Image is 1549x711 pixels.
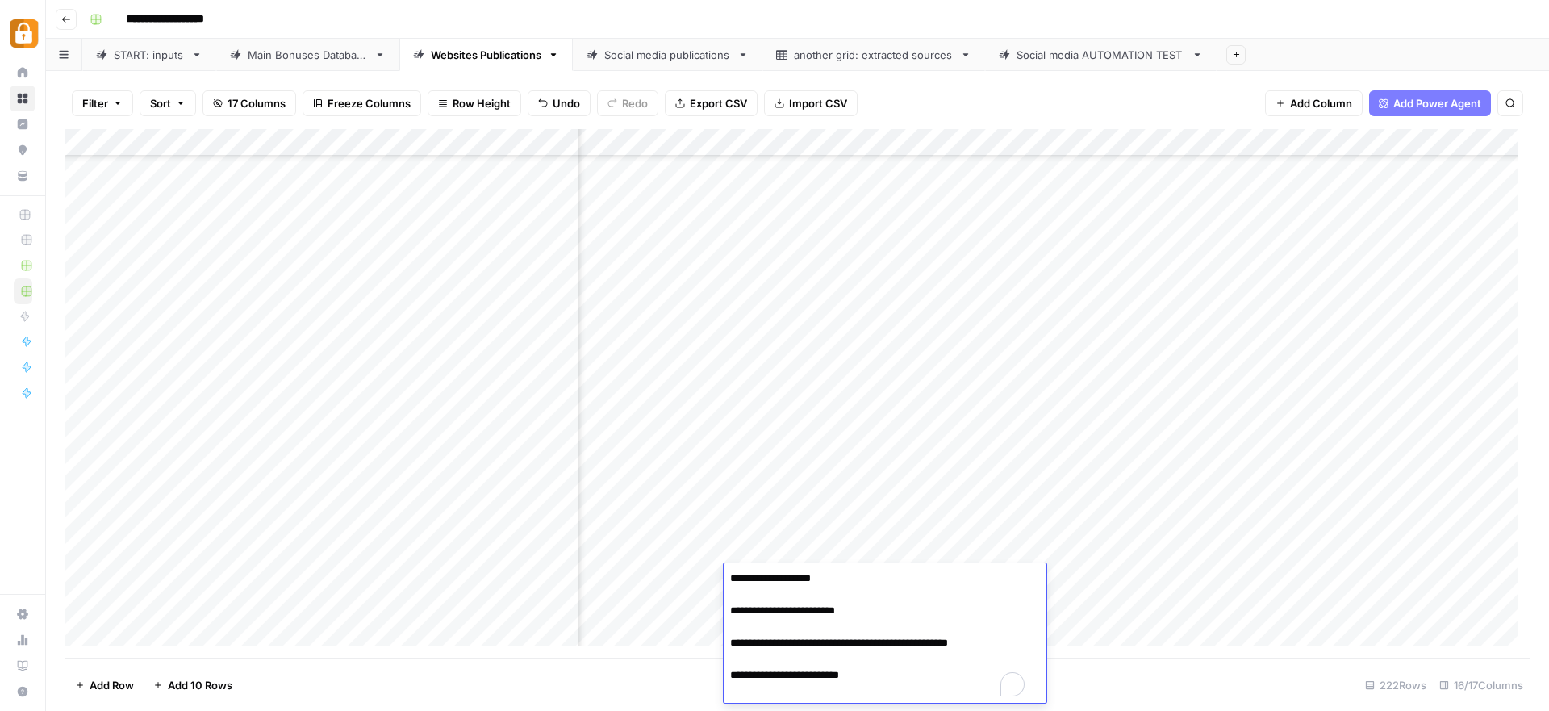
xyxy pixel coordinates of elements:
span: Row Height [453,95,511,111]
span: Import CSV [789,95,847,111]
button: Add Row [65,672,144,698]
div: 222 Rows [1359,672,1433,698]
a: Settings [10,601,35,627]
a: Social media publications [573,39,762,71]
span: Undo [553,95,580,111]
button: Sort [140,90,196,116]
a: Home [10,60,35,86]
button: Row Height [428,90,521,116]
a: Browse [10,86,35,111]
textarea: To enrich screen reader interactions, please activate Accessibility in Grammarly extension settings [724,519,1034,703]
button: Undo [528,90,591,116]
a: Your Data [10,163,35,189]
div: START: inputs [114,47,185,63]
span: Redo [622,95,648,111]
a: another grid: extracted sources [762,39,985,71]
a: START: inputs [82,39,216,71]
div: Social media AUTOMATION TEST [1017,47,1185,63]
button: Add Power Agent [1369,90,1491,116]
a: Social media AUTOMATION TEST [985,39,1217,71]
div: Websites Publications [431,47,541,63]
button: Filter [72,90,133,116]
img: Adzz Logo [10,19,39,48]
a: Learning Hub [10,653,35,679]
a: Insights [10,111,35,137]
button: Workspace: Adzz [10,13,35,53]
span: Add Column [1290,95,1352,111]
div: Main Bonuses Database [248,47,368,63]
a: Main Bonuses Database [216,39,399,71]
button: Help + Support [10,679,35,705]
span: 17 Columns [228,95,286,111]
span: Freeze Columns [328,95,411,111]
span: Export CSV [690,95,747,111]
span: Add 10 Rows [168,677,232,693]
button: Export CSV [665,90,758,116]
button: Add 10 Rows [144,672,242,698]
div: 16/17 Columns [1433,672,1530,698]
a: Opportunities [10,137,35,163]
button: Freeze Columns [303,90,421,116]
a: Websites Publications [399,39,573,71]
button: Import CSV [764,90,858,116]
a: Usage [10,627,35,653]
button: 17 Columns [202,90,296,116]
span: Filter [82,95,108,111]
button: Redo [597,90,658,116]
span: Add Power Agent [1393,95,1481,111]
div: Social media publications [604,47,731,63]
span: Sort [150,95,171,111]
div: another grid: extracted sources [794,47,954,63]
span: Add Row [90,677,134,693]
button: Add Column [1265,90,1363,116]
